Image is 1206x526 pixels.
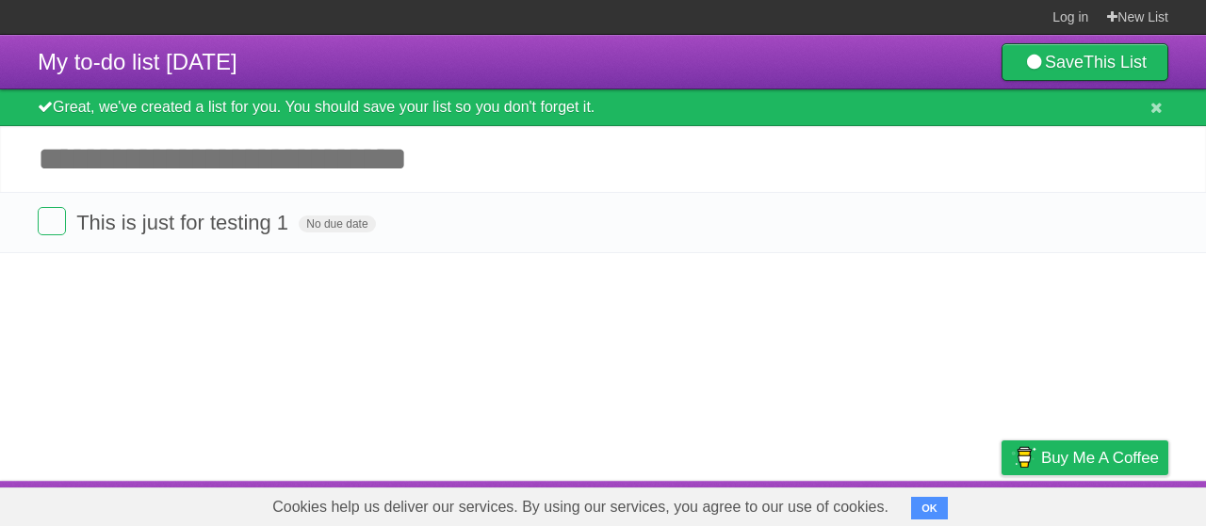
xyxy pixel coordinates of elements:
a: Developers [813,486,889,521]
a: About [751,486,790,521]
img: Buy me a coffee [1011,441,1036,473]
button: OK [911,497,948,519]
span: Cookies help us deliver our services. By using our services, you agree to our use of cookies. [253,488,907,526]
span: Buy me a coffee [1041,441,1159,474]
a: Privacy [977,486,1026,521]
span: My to-do list [DATE] [38,49,237,74]
a: Suggest a feature [1050,486,1168,521]
b: This List [1084,53,1147,72]
span: This is just for testing 1 [76,211,293,234]
a: SaveThis List [1002,43,1168,81]
a: Terms [913,486,954,521]
a: Buy me a coffee [1002,440,1168,475]
span: No due date [299,215,375,232]
label: Done [38,207,66,235]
